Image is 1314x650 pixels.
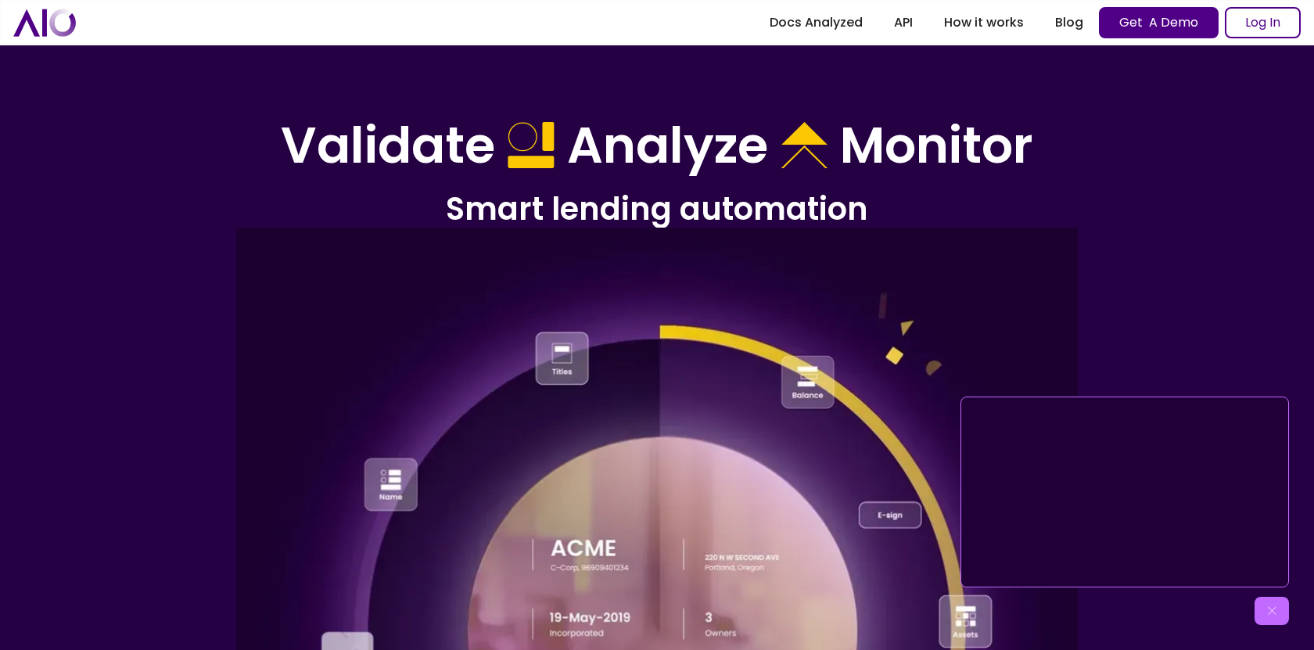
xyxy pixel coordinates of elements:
a: home [13,9,76,36]
h1: Monitor [840,116,1033,176]
a: API [878,9,928,37]
a: How it works [928,9,1039,37]
h1: Analyze [567,116,768,176]
a: Blog [1039,9,1099,37]
a: Log In [1225,7,1301,38]
a: Get A Demo [1099,7,1219,38]
a: Docs Analyzed [754,9,878,37]
h1: Validate [281,116,495,176]
h2: Smart lending automation [211,189,1103,229]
